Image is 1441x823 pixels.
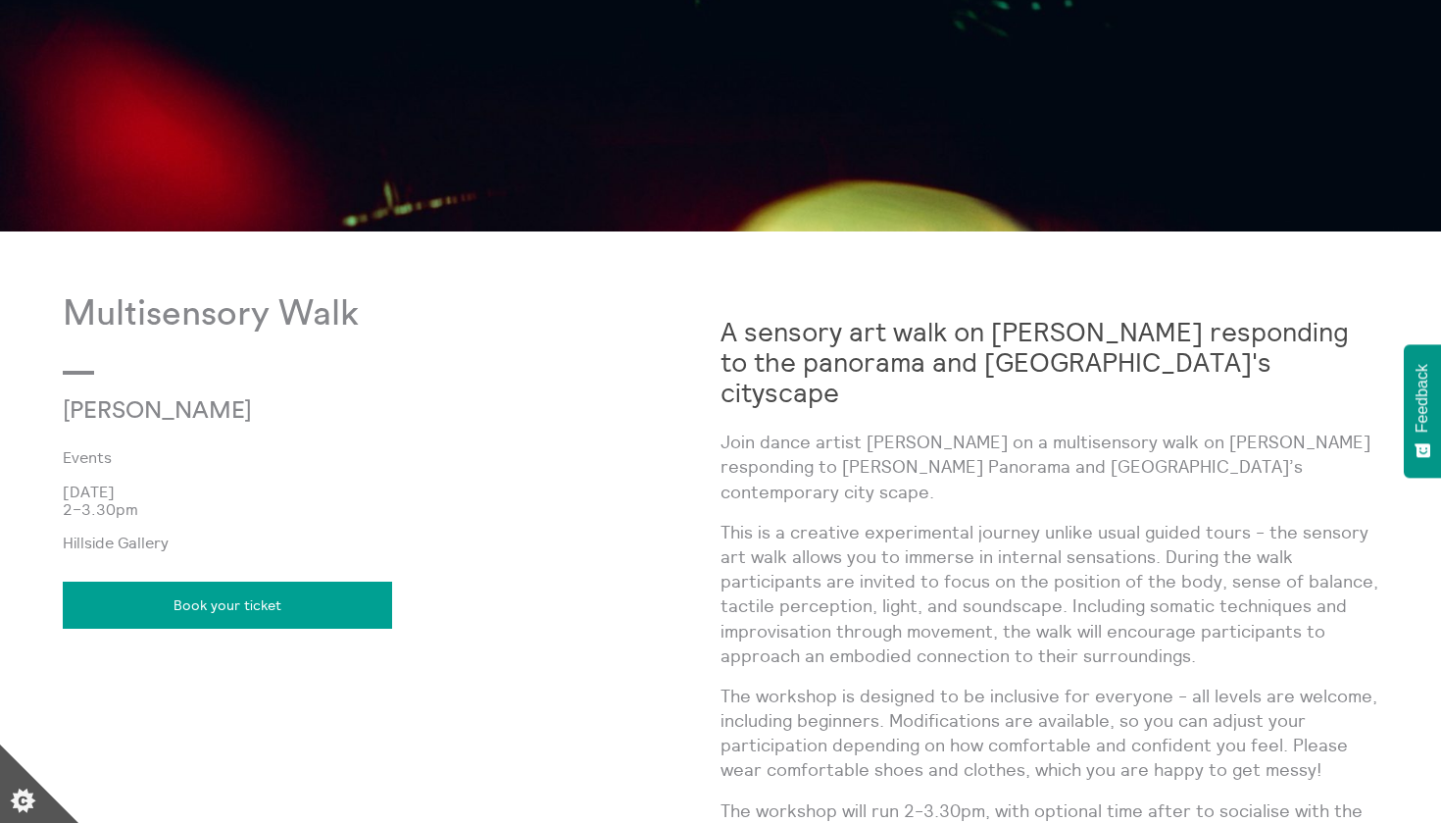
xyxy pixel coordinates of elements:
span: Feedback [1414,364,1431,433]
button: Feedback - Show survey [1404,344,1441,478]
strong: A sensory art walk on [PERSON_NAME] responding to the panorama and [GEOGRAPHIC_DATA]'s cityscape [720,315,1349,409]
a: Book your ticket [63,582,392,629]
p: Hillside Gallery [63,534,720,551]
a: Events [63,448,689,466]
p: The workshop is designed to be inclusive for everyone - all levels are welcome, including beginne... [720,684,1378,783]
p: [PERSON_NAME] [63,398,501,426]
p: Join dance artist [PERSON_NAME] on a multisensory walk on [PERSON_NAME] responding to [PERSON_NAM... [720,430,1378,504]
p: 2–3.30pm [63,500,720,518]
p: [DATE] [63,483,720,500]
p: This is a creative experimental journey unlike usual guided tours - the sensory art walk allows y... [720,520,1378,668]
p: Multisensory Walk [63,294,720,334]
